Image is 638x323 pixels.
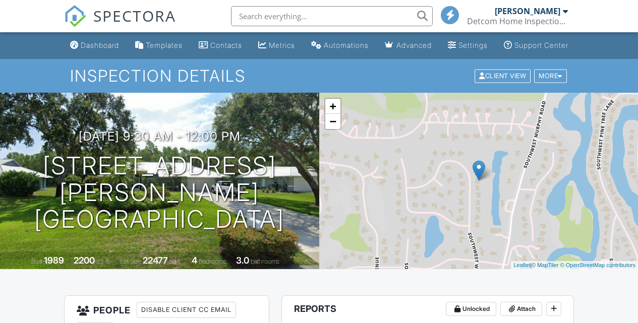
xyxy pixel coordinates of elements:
[231,6,433,26] input: Search everything...
[560,262,635,268] a: © OpenStreetMap contributors
[210,41,242,49] div: Contacts
[31,257,42,265] span: Built
[467,16,568,26] div: Detcom Home Inspections INc.
[251,257,279,265] span: bathrooms
[81,41,119,49] div: Dashboard
[458,41,488,49] div: Settings
[514,41,568,49] div: Support Center
[474,72,533,79] a: Client View
[307,36,373,55] a: Automations (Basic)
[269,41,295,49] div: Metrics
[169,257,182,265] span: sq.ft.
[511,261,638,270] div: |
[195,36,246,55] a: Contacts
[500,36,572,55] a: Support Center
[444,36,492,55] a: Settings
[16,153,303,232] h1: [STREET_ADDRESS][PERSON_NAME] [GEOGRAPHIC_DATA]
[396,41,432,49] div: Advanced
[532,262,559,268] a: © MapTiler
[64,14,176,35] a: SPECTORA
[513,262,530,268] a: Leaflet
[143,255,168,266] div: 22477
[74,255,95,266] div: 2200
[66,36,123,55] a: Dashboard
[236,255,249,266] div: 3.0
[325,114,340,129] a: Zoom out
[192,255,197,266] div: 4
[475,69,531,83] div: Client View
[93,5,176,26] span: SPECTORA
[324,41,369,49] div: Automations
[96,257,110,265] span: sq. ft.
[534,69,567,83] div: More
[325,99,340,114] a: Zoom in
[120,257,141,265] span: Lot Size
[146,41,183,49] div: Templates
[79,130,241,143] h3: [DATE] 9:30 am - 12:00 pm
[254,36,299,55] a: Metrics
[131,36,187,55] a: Templates
[44,255,64,266] div: 1989
[137,302,236,318] div: Disable Client CC Email
[495,6,560,16] div: [PERSON_NAME]
[199,257,226,265] span: bedrooms
[70,67,567,85] h1: Inspection Details
[64,5,86,27] img: The Best Home Inspection Software - Spectora
[381,36,436,55] a: Advanced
